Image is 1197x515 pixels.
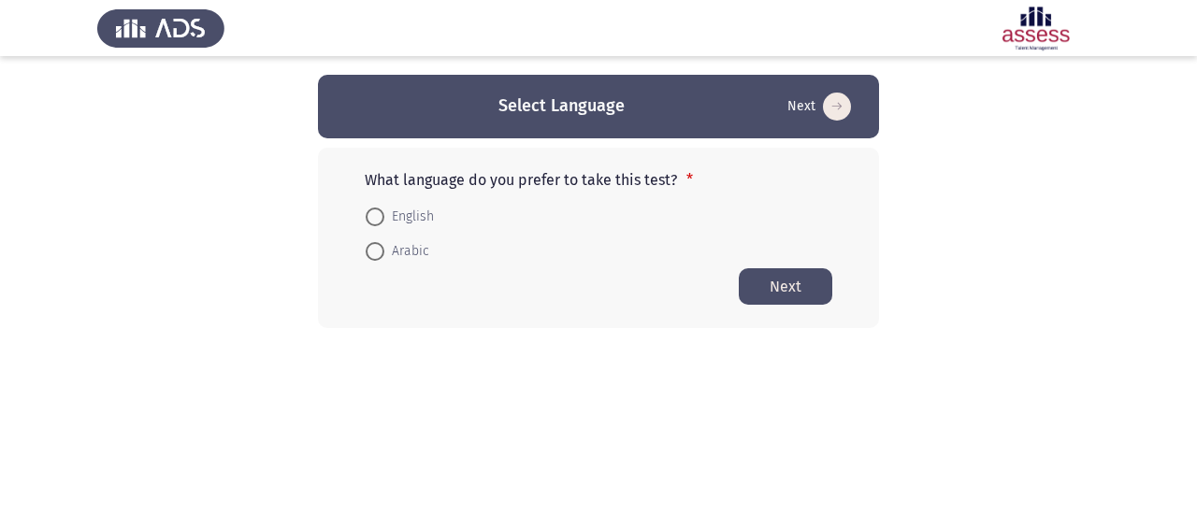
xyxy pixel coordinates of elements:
img: Assess Talent Management logo [97,2,224,54]
button: Start assessment [782,92,857,122]
button: Start assessment [739,268,832,305]
p: What language do you prefer to take this test? [365,171,832,189]
span: Arabic [384,240,429,263]
span: English [384,206,434,228]
img: Assessment logo of Motivation Assessment [973,2,1100,54]
h3: Select Language [498,94,625,118]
